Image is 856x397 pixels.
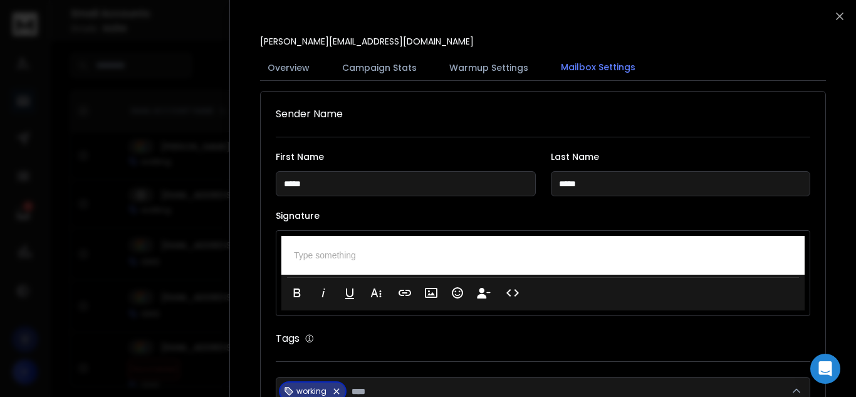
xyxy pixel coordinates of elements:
[285,280,309,305] button: Bold (Ctrl+B)
[335,54,424,82] button: Campaign Stats
[393,280,417,305] button: Insert Link (Ctrl+K)
[553,53,643,82] button: Mailbox Settings
[276,152,536,161] label: First Name
[442,54,536,82] button: Warmup Settings
[296,386,326,396] p: working
[260,35,474,48] p: [PERSON_NAME][EMAIL_ADDRESS][DOMAIN_NAME]
[276,107,810,122] h1: Sender Name
[276,211,810,220] label: Signature
[472,280,496,305] button: Insert Unsubscribe Link
[338,280,362,305] button: Underline (Ctrl+U)
[419,280,443,305] button: Insert Image (Ctrl+P)
[551,152,811,161] label: Last Name
[364,280,388,305] button: More Text
[276,331,300,346] h1: Tags
[260,54,317,82] button: Overview
[446,280,469,305] button: Emoticons
[501,280,525,305] button: Code View
[311,280,335,305] button: Italic (Ctrl+I)
[810,354,840,384] div: Open Intercom Messenger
